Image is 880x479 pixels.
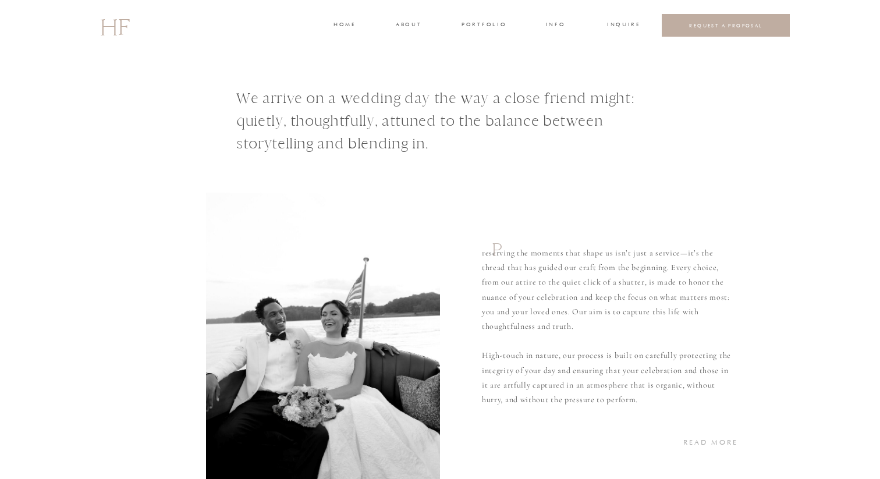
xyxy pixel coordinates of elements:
[607,20,638,31] a: INQUIRE
[236,87,670,159] h1: We arrive on a wedding day the way a close friend might: quietly, thoughtfully, attuned to the ba...
[683,437,739,447] a: READ MORE
[492,238,509,269] h1: P
[333,20,355,31] a: home
[482,246,735,406] p: reserving the moments that shape us isn’t just a service—it’s the thread that has guided our craf...
[462,20,505,31] a: portfolio
[545,20,566,31] a: INFO
[671,22,781,29] a: REQUEST A PROPOSAL
[396,20,420,31] a: about
[100,9,129,42] a: HF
